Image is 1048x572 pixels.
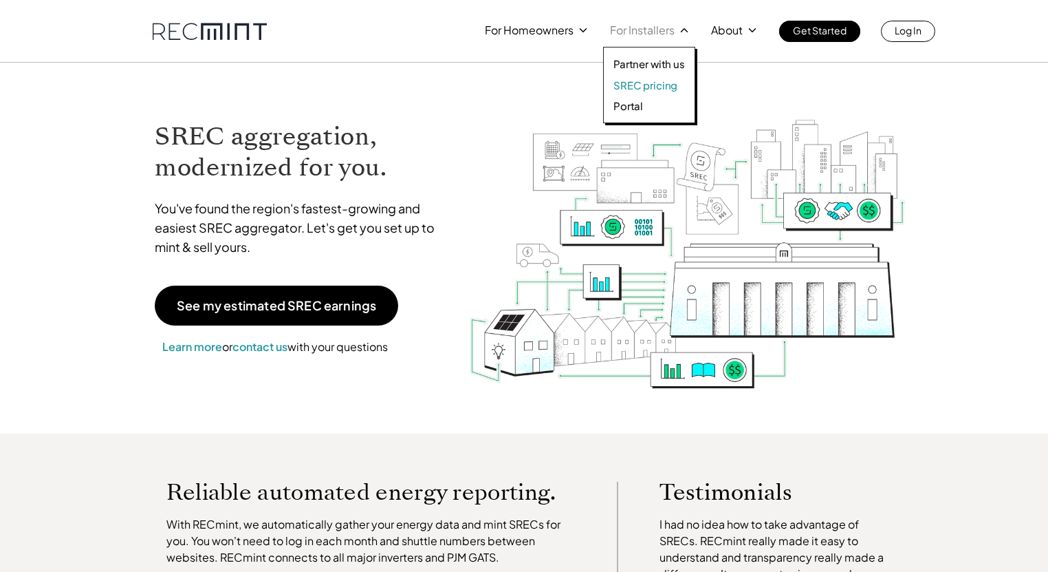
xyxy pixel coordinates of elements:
[779,21,860,42] a: Get Started
[613,99,685,113] a: Portal
[881,21,935,42] a: Log In
[155,121,448,183] h1: SREC aggregation, modernized for you.
[659,482,864,502] p: Testimonials
[711,21,743,40] p: About
[155,338,395,356] p: or with your questions
[895,21,921,40] p: Log In
[155,286,398,326] a: See my estimated SREC earnings
[613,99,643,113] p: Portal
[468,83,907,392] img: RECmint value cycle
[166,516,576,566] p: With RECmint, we automatically gather your energy data and mint SRECs for you. You won't need to ...
[613,57,685,71] a: Partner with us
[162,339,222,354] a: Learn more
[155,199,448,257] p: You've found the region's fastest-growing and easiest SREC aggregator. Let's get you set up to mi...
[232,339,287,354] a: contact us
[613,78,677,92] p: SREC pricing
[610,21,675,40] p: For Installers
[793,21,847,40] p: Get Started
[177,299,376,312] p: See my estimated SREC earnings
[613,78,685,92] a: SREC pricing
[166,482,576,502] p: Reliable automated energy reporting.
[485,21,574,40] p: For Homeowners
